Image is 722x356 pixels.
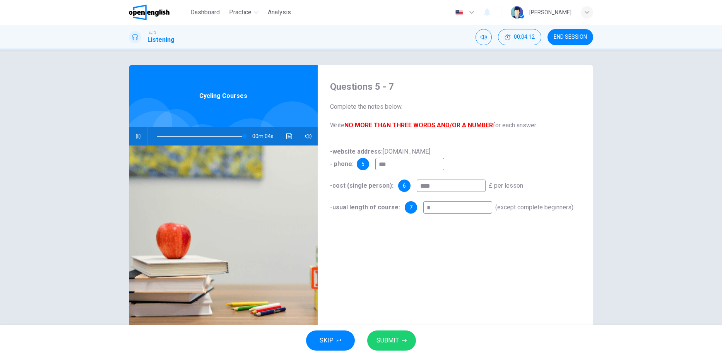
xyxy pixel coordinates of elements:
button: Click to see the audio transcription [283,127,296,145]
span: - [DOMAIN_NAME] [330,148,430,168]
b: - phone: [330,160,354,168]
span: Practice [229,8,252,17]
button: END SESSION [547,29,593,45]
button: SKIP [306,330,355,351]
span: 00m 04s [252,127,280,145]
span: £ per lesson [489,182,523,189]
h4: Questions 5 - 7 [330,80,581,93]
h1: Listening [147,35,175,44]
span: 7 [409,205,412,210]
button: Analysis [265,5,294,19]
span: Dashboard [190,8,220,17]
b: NO MORE THAN THREE WORDS AND/OR A NUMBER [344,122,493,129]
div: Hide [498,29,541,45]
span: 00:04:12 [514,34,535,40]
img: Cycling Courses [129,145,318,334]
span: SUBMIT [376,335,399,346]
span: END SESSION [554,34,587,40]
span: - [330,204,402,211]
span: 6 [403,183,406,188]
span: (except complete beginners) [495,204,573,211]
button: 00:04:12 [498,29,541,45]
img: en [454,10,464,15]
span: IELTS [147,30,156,35]
span: SKIP [320,335,334,346]
b: cost (single person): [332,182,394,189]
button: SUBMIT [367,330,416,351]
button: Practice [226,5,262,19]
span: Analysis [268,8,291,17]
b: usual length of course: [332,204,400,211]
a: OpenEnglish logo [129,5,187,20]
div: Mute [476,29,492,45]
img: Profile picture [511,6,523,19]
span: Complete the notes below. Write for each answer. [330,102,581,130]
div: [PERSON_NAME] [529,8,571,17]
b: website address: [332,148,383,155]
span: - [330,182,395,189]
img: OpenEnglish logo [129,5,169,20]
span: Cycling Courses [199,91,247,101]
span: 5 [361,161,364,167]
button: Dashboard [187,5,223,19]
